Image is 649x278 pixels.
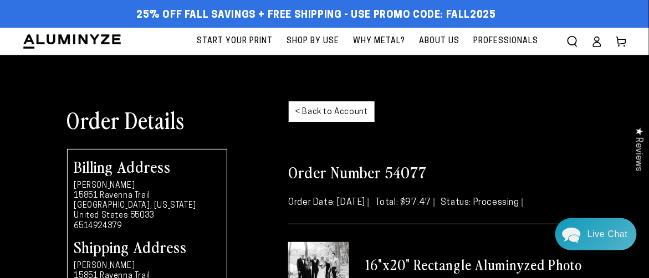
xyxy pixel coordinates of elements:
span: Start Your Print [197,34,273,48]
li: 6514924379 [74,222,221,231]
li: [GEOGRAPHIC_DATA], [US_STATE] [74,201,221,211]
span: Professionals [473,34,538,48]
strong: [PERSON_NAME] [74,182,135,190]
a: Start Your Print [191,28,278,55]
a: About Us [413,28,465,55]
a: Shop By Use [281,28,345,55]
span: Order Date: [DATE] [288,198,369,207]
span: Status: Processing [441,198,523,207]
li: 15851 Ravenna Trail [74,191,221,201]
h1: Order Details [67,105,272,134]
span: Why Metal? [353,34,405,48]
h2: Order Number 54077 [288,162,582,182]
a: < Back to Account [289,101,375,122]
div: Chat widget toggle [555,218,637,250]
a: Professionals [468,28,544,55]
summary: Search our site [560,29,585,54]
span: 25% off FALL Savings + Free Shipping - Use Promo Code: FALL2025 [136,9,496,22]
span: Shop By Use [287,34,339,48]
a: Why Metal? [348,28,411,55]
span: Total: $97.47 [375,198,435,207]
div: Click to open Judge.me floating reviews tab [628,119,649,180]
h3: 16"x20" Rectangle Aluminyzed Photo [366,256,582,274]
img: Aluminyze [22,33,122,50]
span: About Us [419,34,459,48]
div: Contact Us Directly [587,218,628,250]
h2: Shipping Address [74,239,221,254]
h2: Billing Address [74,158,221,174]
li: United States 55033 [74,211,221,221]
strong: [PERSON_NAME] [74,262,135,270]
